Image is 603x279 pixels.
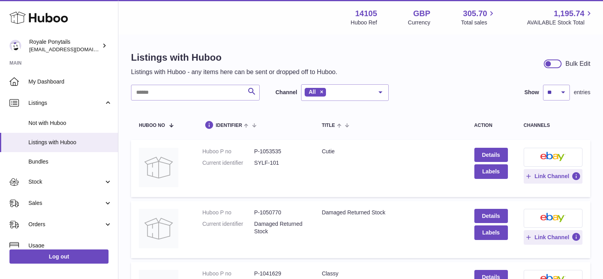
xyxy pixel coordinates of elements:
[254,148,306,155] dd: P-1053535
[351,19,377,26] div: Huboo Ref
[9,40,21,52] img: qphill92@gmail.com
[202,148,254,155] dt: Huboo P no
[139,123,165,128] span: Huboo no
[534,234,569,241] span: Link Channel
[131,51,337,64] h1: Listings with Huboo
[28,119,112,127] span: Not with Huboo
[474,209,508,223] a: Details
[216,123,242,128] span: identifier
[461,8,496,26] a: 305.70 Total sales
[540,152,566,161] img: ebay-small.png
[474,164,508,179] button: Labels
[322,209,458,216] div: Damaged Returned Stock
[202,220,254,235] dt: Current identifier
[461,19,496,26] span: Total sales
[534,173,569,180] span: Link Channel
[28,242,112,249] span: Usage
[524,169,582,183] button: Link Channel
[322,123,335,128] span: title
[202,159,254,167] dt: Current identifier
[322,148,458,155] div: Cutie
[463,8,487,19] span: 305.70
[28,139,112,146] span: Listings with Huboo
[202,209,254,216] dt: Huboo P no
[527,8,594,26] a: 1,195.74 AVAILABLE Stock Total
[9,249,109,264] a: Log out
[28,78,112,86] span: My Dashboard
[28,99,104,107] span: Listings
[275,89,297,96] label: Channel
[355,8,377,19] strong: 14105
[29,38,100,53] div: Royale Ponytails
[28,178,104,186] span: Stock
[524,123,582,128] div: channels
[474,225,508,240] button: Labels
[554,8,584,19] span: 1,195.74
[254,270,306,277] dd: P-1041629
[254,220,306,235] dd: Damaged Returned Stock
[540,213,566,222] img: ebay-small.png
[254,159,306,167] dd: SYLF-101
[139,209,178,248] img: Damaged Returned Stock
[202,270,254,277] dt: Huboo P no
[28,221,104,228] span: Orders
[574,89,590,96] span: entries
[139,148,178,187] img: Cutie
[28,199,104,207] span: Sales
[524,89,539,96] label: Show
[566,60,590,68] div: Bulk Edit
[474,148,508,162] a: Details
[524,230,582,244] button: Link Channel
[408,19,431,26] div: Currency
[322,270,458,277] div: Classy
[28,158,112,166] span: Bundles
[254,209,306,216] dd: P-1050770
[131,68,337,76] p: Listings with Huboo - any items here can be sent or dropped off to Huboo.
[474,123,508,128] div: action
[29,46,116,52] span: [EMAIL_ADDRESS][DOMAIN_NAME]
[527,19,594,26] span: AVAILABLE Stock Total
[413,8,430,19] strong: GBP
[309,89,316,95] span: All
